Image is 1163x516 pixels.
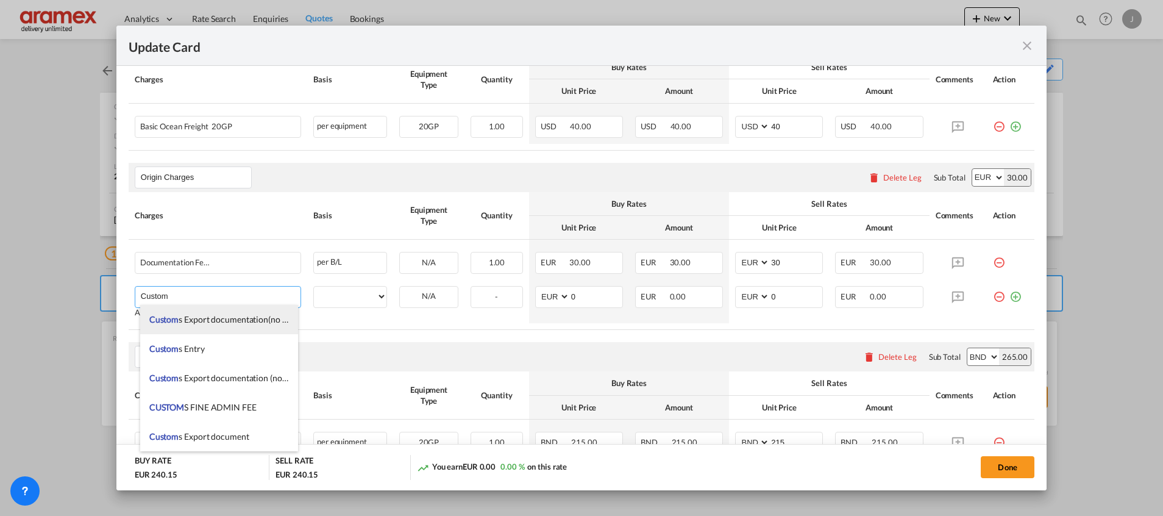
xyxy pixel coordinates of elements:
[872,437,897,447] span: 215.00
[570,121,591,131] span: 40.00
[672,437,697,447] span: 215.00
[135,74,301,85] div: Charges
[993,252,1005,264] md-icon: icon-minus-circle-outline red-400-fg
[1020,38,1034,53] md-icon: icon-close fg-AAA8AD m-0 pointer
[313,210,387,221] div: Basis
[570,287,622,305] input: 0
[149,314,179,324] span: Custom
[934,172,966,183] div: Sub Total
[495,292,498,301] span: -
[399,204,458,226] div: Equipment Type
[729,216,829,240] th: Unit Price
[500,462,524,471] span: 0.00 %
[313,390,387,401] div: Basis
[417,461,567,474] div: You earn on this rate
[208,122,232,131] span: 20GP
[135,469,180,480] div: EUR 240.15
[129,38,1020,53] div: Update Card
[929,351,961,362] div: Sub Total
[1009,116,1022,128] md-icon: icon-plus-circle-outline green-400-fg
[987,371,1035,419] th: Action
[735,198,923,209] div: Sell Rates
[670,121,692,131] span: 40.00
[116,26,1047,490] md-dialog: Update CardPort of ...
[770,287,822,305] input: 0
[149,373,431,383] span: Customs Export documentation (no costs, suggested sell) -temporary export
[529,396,629,420] th: Unit Price
[399,384,458,406] div: Equipment Type
[930,192,987,240] th: Comments
[313,74,387,85] div: Basis
[829,396,929,420] th: Amount
[422,257,436,267] span: N/A
[629,79,729,103] th: Amount
[1004,169,1031,186] div: 30.00
[981,456,1034,478] button: Done
[140,116,257,131] div: Basic Ocean Freight
[641,437,670,447] span: BND
[149,402,257,412] span: CUSTOMS FINE ADMIN FEE
[883,173,922,182] div: Delete Leg
[141,168,251,187] input: Leg Name
[489,437,505,447] span: 1.00
[863,352,917,362] button: Delete Leg
[870,292,886,301] span: 0.00
[399,68,458,90] div: Equipment Type
[729,79,829,103] th: Unit Price
[400,287,458,306] div: N/A
[1009,286,1022,298] md-icon: icon-plus-circle-outline green-400-fg
[419,437,439,447] span: 20GP
[135,287,301,305] md-input-container: Custom
[735,378,923,389] div: Sell Rates
[489,121,505,131] span: 1.00
[641,292,668,301] span: EUR
[868,173,922,182] button: Delete Leg
[870,121,892,131] span: 40.00
[670,257,691,267] span: 30.00
[471,210,523,221] div: Quantity
[641,257,668,267] span: EUR
[463,462,496,471] span: EUR 0.00
[535,62,723,73] div: Buy Rates
[629,216,729,240] th: Amount
[987,56,1035,103] th: Action
[541,121,569,131] span: USD
[571,437,597,447] span: 215.00
[993,432,1005,444] md-icon: icon-minus-circle-outline red-400-fg
[829,216,929,240] th: Amount
[140,253,257,267] div: Documentation Fee Origin
[313,116,387,138] div: per equipment
[149,373,179,383] span: Custom
[276,469,318,480] div: EUR 240.15
[729,396,829,420] th: Unit Price
[471,74,523,85] div: Quantity
[841,437,870,447] span: BND
[629,396,729,420] th: Amount
[135,390,301,401] div: Charges
[313,252,387,274] div: per B/L
[841,292,868,301] span: EUR
[829,79,929,103] th: Amount
[993,286,1005,298] md-icon: icon-minus-circle-outline red-400-fg
[135,455,171,469] div: BUY RATE
[529,216,629,240] th: Unit Price
[987,192,1035,240] th: Action
[569,257,591,267] span: 30.00
[993,116,1005,128] md-icon: icon-minus-circle-outline red-400-fg
[641,121,669,131] span: USD
[135,210,301,221] div: Charges
[863,351,875,363] md-icon: icon-delete
[276,455,313,469] div: SELL RATE
[149,431,249,442] span: Customs Export document
[141,287,301,305] input: Charge Name
[135,308,301,317] div: Adding a user defined charge
[770,432,822,451] input: 215
[419,121,439,131] span: 20GP
[930,371,987,419] th: Comments
[529,79,629,103] th: Unit Price
[535,198,723,209] div: Buy Rates
[770,253,822,271] input: 30
[417,462,429,474] md-icon: icon-trending-up
[841,121,869,131] span: USD
[471,390,523,401] div: Quantity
